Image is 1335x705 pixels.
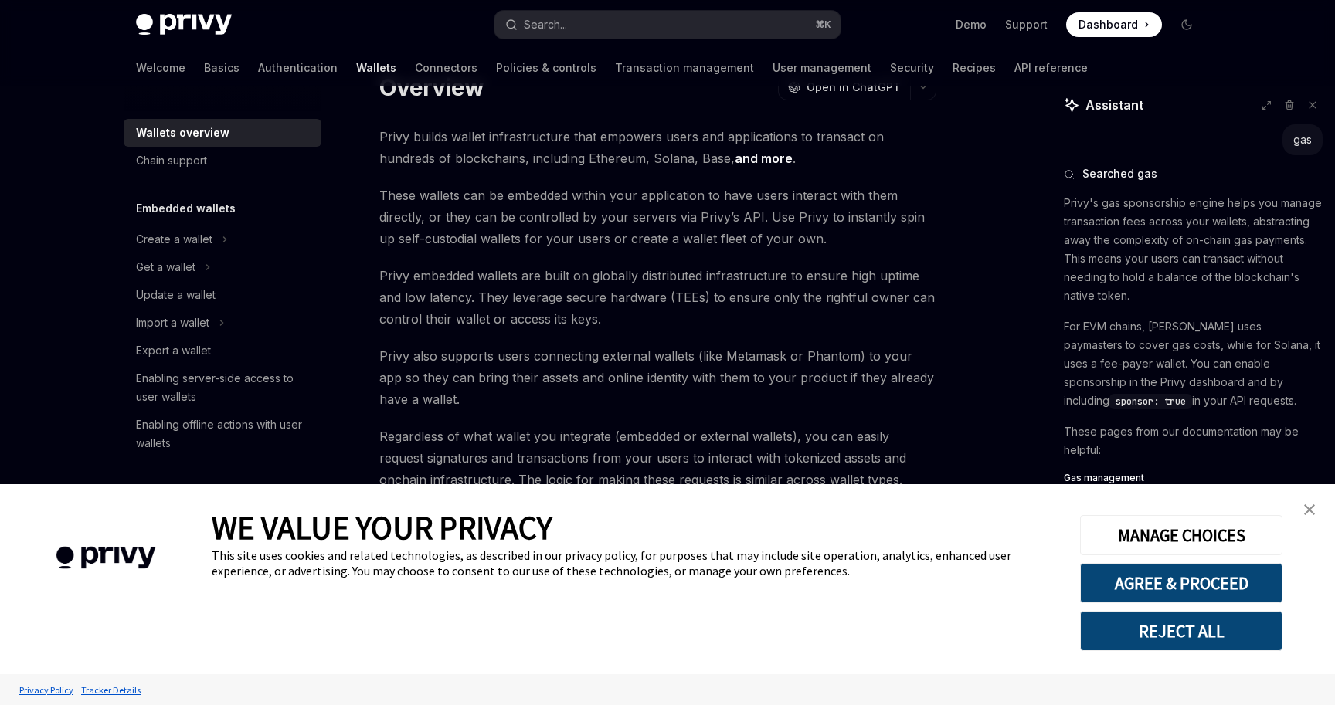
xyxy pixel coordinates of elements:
span: Privy also supports users connecting external wallets (like Metamask or Phantom) to your app so t... [379,345,936,410]
a: Privacy Policy [15,676,77,703]
a: Welcome [136,49,185,86]
h5: Embedded wallets [136,199,236,218]
span: Privy builds wallet infrastructure that empowers users and applications to transact on hundreds o... [379,126,936,169]
button: Toggle Import a wallet section [124,309,321,337]
a: Authentication [258,49,338,86]
div: Chain support [136,151,207,170]
button: Open in ChatGPT [778,74,910,100]
a: Security [890,49,934,86]
button: REJECT ALL [1080,611,1282,651]
h1: Overview [379,73,484,101]
div: Update a wallet [136,286,216,304]
img: close banner [1304,504,1315,515]
div: Wallets overview [136,124,229,142]
a: and more [735,151,793,167]
a: Connectors [415,49,477,86]
div: This site uses cookies and related technologies, as described in our privacy policy, for purposes... [212,547,1057,578]
a: Gas management [1064,472,1323,484]
button: Open search [494,11,841,39]
div: Enabling offline actions with user wallets [136,415,312,452]
a: Support [1005,17,1048,32]
a: Enabling offline actions with user wallets [124,411,321,457]
span: Privy embedded wallets are built on globally distributed infrastructure to ensure high uptime and... [379,265,936,330]
a: User management [773,49,871,86]
a: Basics [204,49,239,86]
a: Recipes [953,49,996,86]
a: Transaction management [615,49,754,86]
a: Wallets overview [124,119,321,147]
a: Policies & controls [496,49,596,86]
button: Toggle Get a wallet section [124,253,321,281]
div: Search... [524,15,567,34]
span: WE VALUE YOUR PRIVACY [212,507,552,547]
a: Demo [956,17,987,32]
span: Gas management [1064,472,1144,484]
img: dark logo [136,14,232,36]
p: For EVM chains, [PERSON_NAME] uses paymasters to cover gas costs, while for Solana, it uses a fee... [1064,317,1323,410]
button: AGREE & PROCEED [1080,563,1282,603]
p: Privy's gas sponsorship engine helps you manage transaction fees across your wallets, abstracting... [1064,194,1323,305]
a: Wallets [356,49,396,86]
a: Chain support [124,147,321,175]
div: Get a wallet [136,258,195,276]
a: close banner [1294,494,1325,525]
a: Tracker Details [77,676,144,703]
span: Open in ChatGPT [807,80,901,95]
span: Regardless of what wallet you integrate (embedded or external wallets), you can easily request si... [379,425,936,490]
a: Export a wallet [124,337,321,364]
h5: Using wallets [136,482,209,500]
button: MANAGE CHOICES [1080,515,1282,555]
span: Searched gas [1082,166,1157,181]
button: Toggle Create a wallet section [124,225,321,253]
p: These pages from our documentation may be helpful: [1064,422,1323,459]
a: API reference [1014,49,1088,86]
a: Enabling server-side access to user wallets [124,364,321,411]
span: ⌘ K [815,19,831,31]
a: Dashboard [1066,12,1162,37]
span: sponsor: true [1116,395,1186,408]
div: Create a wallet [136,230,212,249]
span: Assistant [1085,96,1143,114]
img: company logo [23,524,189,591]
span: Dashboard [1079,17,1138,32]
span: These wallets can be embedded within your application to have users interact with them directly, ... [379,185,936,249]
button: Toggle dark mode [1174,12,1199,37]
a: Update a wallet [124,281,321,309]
div: Enabling server-side access to user wallets [136,369,312,406]
div: gas [1293,132,1312,147]
div: Export a wallet [136,341,211,360]
div: Import a wallet [136,314,209,332]
button: Searched gas [1064,166,1323,181]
